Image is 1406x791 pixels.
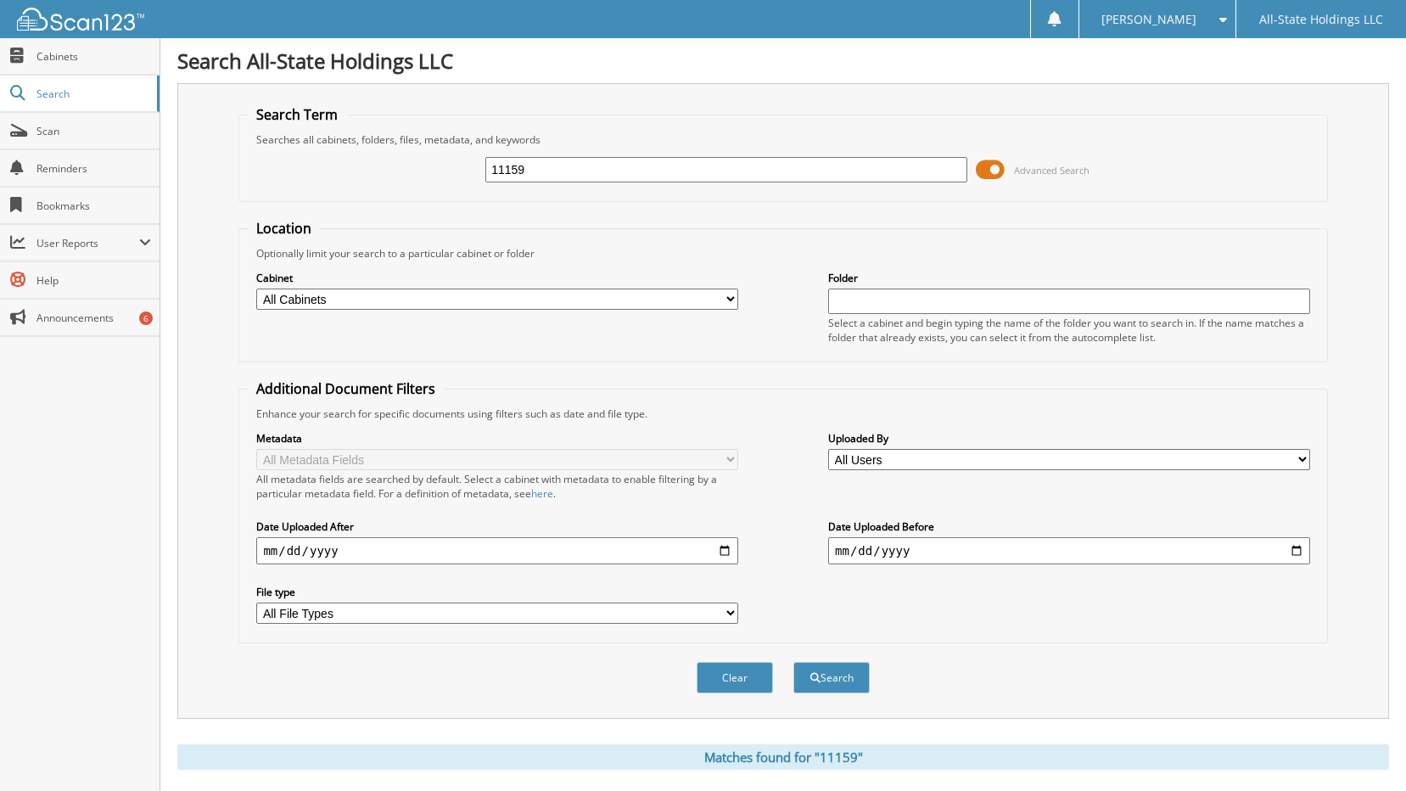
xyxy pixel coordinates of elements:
[256,585,738,599] label: File type
[828,519,1310,534] label: Date Uploaded Before
[256,271,738,285] label: Cabinet
[248,379,444,398] legend: Additional Document Filters
[36,236,139,250] span: User Reports
[1101,14,1196,25] span: [PERSON_NAME]
[36,161,151,176] span: Reminders
[248,105,346,124] legend: Search Term
[1014,164,1090,177] span: Advanced Search
[256,519,738,534] label: Date Uploaded After
[248,219,320,238] legend: Location
[36,49,151,64] span: Cabinets
[828,537,1310,564] input: end
[36,124,151,138] span: Scan
[17,8,144,31] img: scan123-logo-white.svg
[248,132,1318,147] div: Searches all cabinets, folders, files, metadata, and keywords
[36,87,148,101] span: Search
[256,537,738,564] input: start
[248,407,1318,421] div: Enhance your search for specific documents using filters such as date and file type.
[828,271,1310,285] label: Folder
[697,662,773,693] button: Clear
[531,486,553,501] a: here
[828,316,1310,345] div: Select a cabinet and begin typing the name of the folder you want to search in. If the name match...
[248,246,1318,261] div: Optionally limit your search to a particular cabinet or folder
[36,311,151,325] span: Announcements
[793,662,870,693] button: Search
[36,273,151,288] span: Help
[36,199,151,213] span: Bookmarks
[256,472,738,501] div: All metadata fields are searched by default. Select a cabinet with metadata to enable filtering b...
[828,431,1310,446] label: Uploaded By
[139,311,153,325] div: 6
[177,744,1389,770] div: Matches found for "11159"
[1259,14,1383,25] span: All-State Holdings LLC
[177,47,1389,75] h1: Search All-State Holdings LLC
[256,431,738,446] label: Metadata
